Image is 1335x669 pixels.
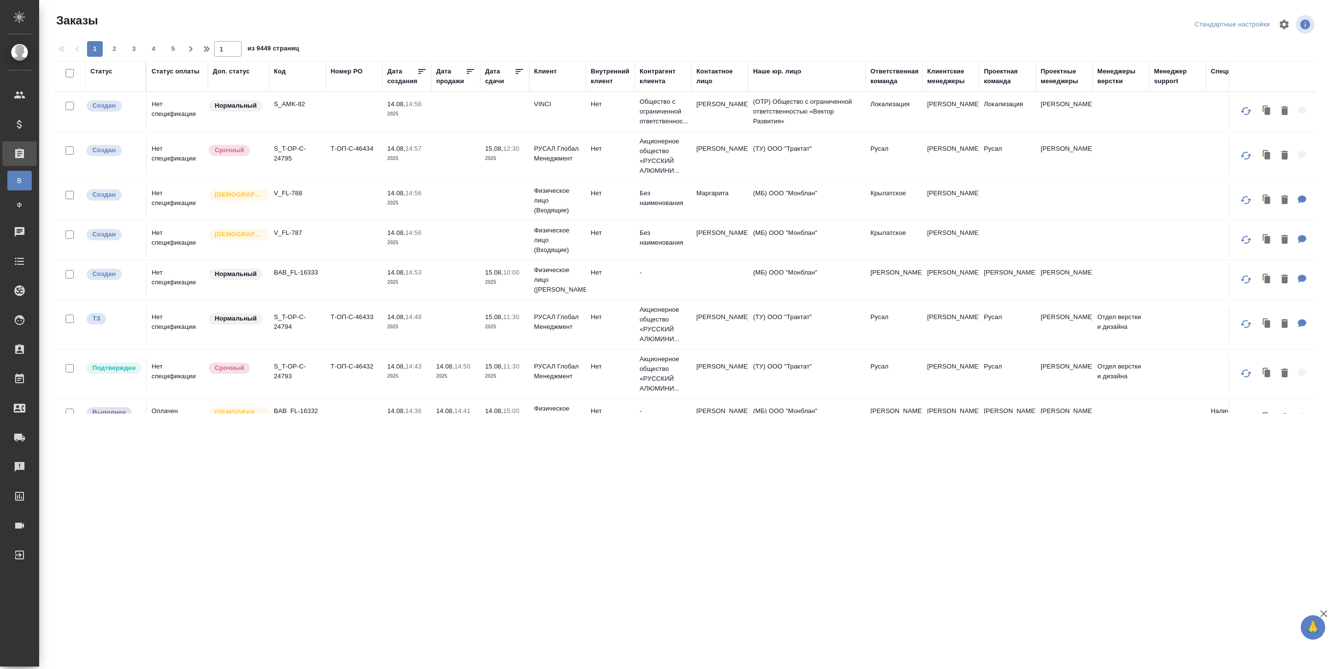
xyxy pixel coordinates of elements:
div: Выставляется автоматически при создании заказа [86,99,141,113]
p: S_T-OP-C-24793 [274,362,321,381]
p: 14.08, [387,189,405,197]
button: Обновить [1234,144,1258,167]
td: Нет спецификации [147,263,208,297]
div: Выставляет ПМ после сдачи и проведения начислений. Последний этап для ПМа [86,406,141,419]
p: Срочный [215,363,244,373]
td: (ТУ) ООО "Трактат" [748,307,866,342]
td: [PERSON_NAME] [691,401,748,436]
div: Выставляется автоматически при создании заказа [86,188,141,202]
p: Отдел верстки и дизайна [1097,312,1144,332]
td: Нет спецификации [147,184,208,218]
span: из 9449 страниц [247,43,299,57]
td: [PERSON_NAME] [922,307,979,342]
div: Наше юр. лицо [753,67,801,76]
div: Дата создания [387,67,417,86]
button: Клонировать [1258,146,1276,166]
p: 2025 [387,322,426,332]
button: Клонировать [1258,190,1276,210]
p: BAB_FL-16332 [274,406,321,416]
td: (ТУ) ООО "Трактат" [748,139,866,173]
div: Статус по умолчанию для стандартных заказов [208,268,264,281]
p: Акционерное общество «РУССКИЙ АЛЮМИНИ... [640,137,687,176]
button: Обновить [1234,312,1258,336]
p: 2025 [485,277,524,287]
button: Удалить [1276,230,1293,250]
td: Локализация [979,94,1036,129]
p: 2025 [387,109,426,119]
span: 5 [165,44,181,54]
td: Нет спецификации [147,223,208,257]
td: [PERSON_NAME] [1036,357,1092,391]
div: Статус [90,67,112,76]
p: Нет [591,362,630,371]
p: Нормальный [215,314,257,323]
td: Русал [866,307,922,342]
p: Нормальный [215,269,257,279]
div: Ответственная команда [870,67,919,86]
div: Дата сдачи [485,67,514,86]
p: Нет [591,228,630,238]
td: [PERSON_NAME] [922,139,979,173]
p: 15.08, [485,269,503,276]
td: (МБ) ООО "Монблан" [748,184,866,218]
p: Нет [591,406,630,416]
div: Код [274,67,286,76]
button: Клонировать [1258,101,1276,121]
p: Акционерное общество «РУССКИЙ АЛЮМИНИ... [640,305,687,344]
td: Т-ОП-С-46432 [326,357,382,391]
div: Номер PO [331,67,362,76]
div: Выставляется автоматически, если на указанный объем услуг необходимо больше времени в стандартном... [208,144,264,157]
td: Маргарита [691,184,748,218]
div: Выставляется автоматически при создании заказа [86,228,141,241]
p: 14:48 [405,313,422,321]
div: Клиентские менеджеры [927,67,974,86]
p: 14.08, [485,407,503,415]
td: [PERSON_NAME] [979,401,1036,436]
p: 2025 [485,154,524,163]
p: 2025 [387,371,426,381]
div: Выставляет КМ после уточнения всех необходимых деталей и получения согласия клиента на запуск. С ... [86,362,141,375]
p: 14:53 [405,269,422,276]
p: 14:56 [405,229,422,236]
td: [PERSON_NAME] [691,94,748,129]
div: Выставляется автоматически для первых 3 заказов нового контактного лица. Особое внимание [208,406,264,419]
td: [PERSON_NAME] [922,263,979,297]
p: 14:58 [405,100,422,108]
td: Т-ОП-С-46433 [326,307,382,342]
button: 🙏 [1301,615,1325,640]
p: 14.08, [436,363,454,370]
button: Удалить [1276,408,1293,428]
p: S_T-OP-C-24795 [274,144,321,163]
div: Контрагент клиента [640,67,687,86]
td: (МБ) ООО "Монблан" [748,263,866,297]
p: 14:43 [405,363,422,370]
p: V_FL-788 [274,188,321,198]
div: Спецификация [1211,67,1259,76]
p: - [640,406,687,416]
div: Выставляется автоматически при создании заказа [86,144,141,157]
td: Нет спецификации [147,357,208,391]
div: Внутренний клиент [591,67,630,86]
p: Нет [591,268,630,277]
p: 2025 [387,238,426,248]
button: Удалить [1276,364,1293,384]
p: 15.08, [485,145,503,152]
td: [PERSON_NAME] [1036,263,1092,297]
button: Клонировать [1258,270,1276,290]
p: ТЗ [92,314,100,323]
p: Общество с ограниченной ответственнос... [640,97,687,126]
td: [PERSON_NAME] [1036,139,1092,173]
p: 11:30 [503,363,519,370]
td: Русал [979,307,1036,342]
td: (OTP) Общество с ограниченной ответственностью «Вектор Развития» [748,92,866,131]
button: Клонировать [1258,314,1276,334]
p: Создан [92,230,116,239]
button: 4 [146,41,161,57]
td: Русал [866,139,922,173]
td: [PERSON_NAME] [922,94,979,129]
p: Выполнен [92,408,126,417]
p: BAB_FL-16333 [274,268,321,277]
div: Менеджеры верстки [1097,67,1144,86]
p: 14.08, [387,313,405,321]
p: 2025 [485,322,524,332]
